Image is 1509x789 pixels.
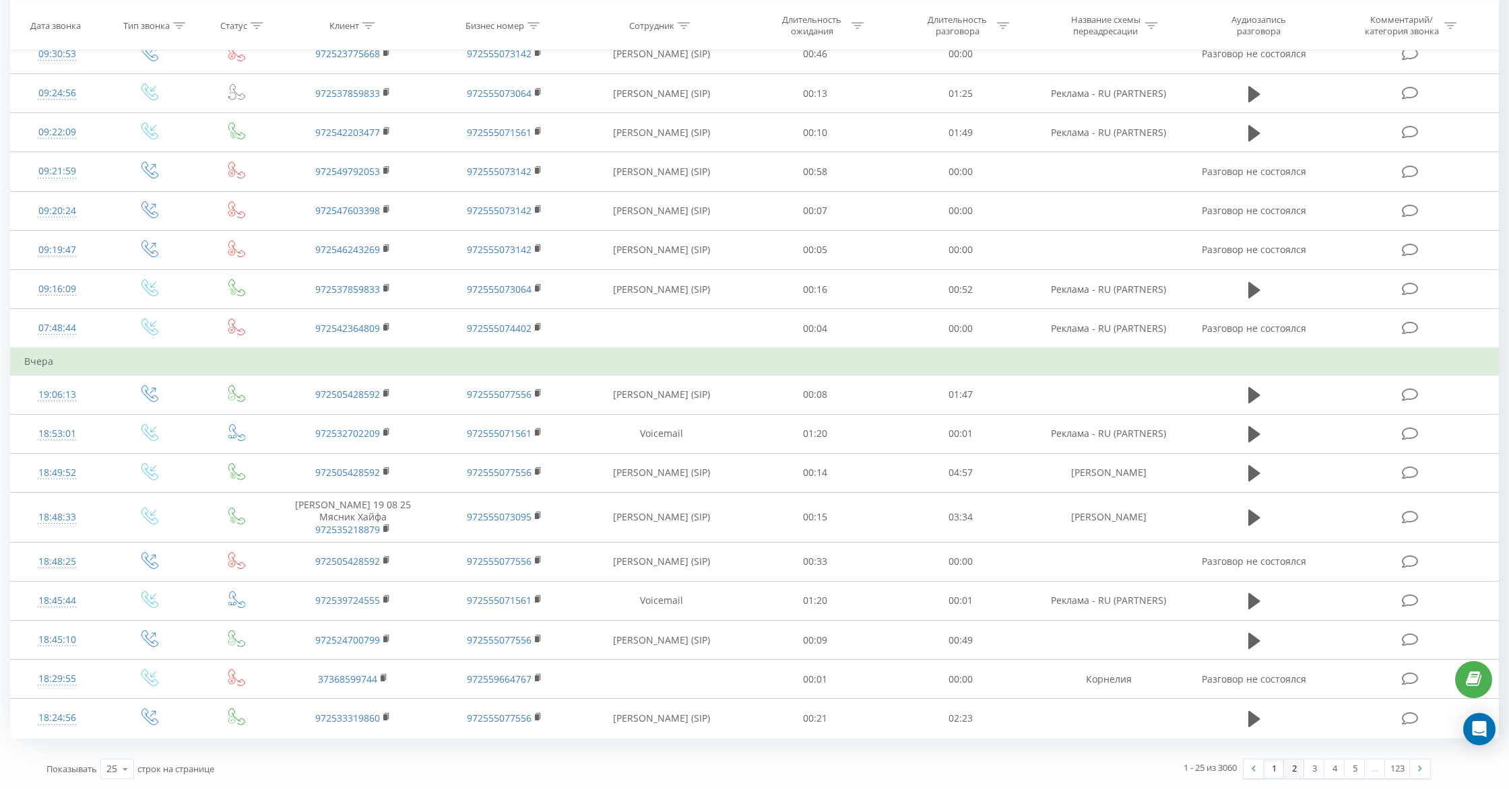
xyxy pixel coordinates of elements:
a: 972524700799 [315,633,380,646]
div: 1 - 25 из 3060 [1184,761,1237,774]
td: Реклама - RU (PARTNERS) [1033,113,1184,152]
td: [PERSON_NAME] (SIP) [580,230,743,269]
td: 00:00 [888,34,1033,73]
td: [PERSON_NAME] (SIP) [580,152,743,191]
span: Разговор не состоялся [1202,673,1306,685]
td: [PERSON_NAME] [1033,453,1184,492]
td: 00:05 [742,230,888,269]
span: Разговор не состоялся [1202,243,1306,256]
div: 18:48:25 [24,549,90,575]
td: 00:00 [888,230,1033,269]
div: Тип звонка [123,20,170,31]
td: [PERSON_NAME] [1033,493,1184,543]
td: 01:25 [888,74,1033,113]
td: 00:49 [888,621,1033,660]
td: Реклама - RU (PARTNERS) [1033,74,1184,113]
a: 972555073142 [467,204,532,217]
td: 00:01 [888,581,1033,620]
a: 5 [1345,759,1365,778]
div: 25 [106,762,117,776]
a: 972555073064 [467,283,532,296]
a: 972559664767 [467,673,532,685]
div: Название схемы переадресации [1070,14,1142,37]
td: 04:57 [888,453,1033,492]
a: 972555073142 [467,47,532,60]
div: Open Intercom Messenger [1463,713,1496,745]
a: 4 [1324,759,1345,778]
div: Клиент [329,20,359,31]
div: 09:24:56 [24,80,90,106]
div: 18:29:55 [24,666,90,692]
td: 00:04 [742,309,888,349]
td: Реклама - RU (PARTNERS) [1033,270,1184,309]
span: Разговор не состоялся [1202,322,1306,335]
td: Реклама - RU (PARTNERS) [1033,581,1184,620]
td: [PERSON_NAME] (SIP) [580,191,743,230]
td: 00:52 [888,270,1033,309]
td: [PERSON_NAME] (SIP) [580,74,743,113]
td: [PERSON_NAME] 19 08 25 Мясник Хайфа [278,493,428,543]
div: Дата звонка [30,20,81,31]
div: … [1365,759,1385,778]
div: Комментарий/категория звонка [1362,14,1441,37]
a: 972555073142 [467,165,532,178]
div: Сотрудник [629,20,674,31]
a: 972549792053 [315,165,380,178]
td: 00:13 [742,74,888,113]
a: 972533319860 [315,712,380,724]
td: [PERSON_NAME] (SIP) [580,542,743,581]
div: 18:24:56 [24,705,90,731]
a: 972505428592 [315,388,380,401]
a: 972555073095 [467,510,532,523]
a: 123 [1385,759,1410,778]
td: 00:16 [742,270,888,309]
td: Реклама - RU (PARTNERS) [1033,414,1184,453]
span: Разговор не состоялся [1202,555,1306,568]
a: 972555073142 [467,243,532,256]
span: Разговор не состоялся [1202,165,1306,178]
div: Бизнес номер [465,20,524,31]
a: 972555073064 [467,87,532,100]
td: 00:33 [742,542,888,581]
a: 972537859833 [315,283,380,296]
span: строк на странице [137,763,214,775]
td: 00:07 [742,191,888,230]
span: Показывать [46,763,97,775]
td: [PERSON_NAME] (SIP) [580,270,743,309]
a: 972555077556 [467,633,532,646]
td: 00:58 [742,152,888,191]
div: 18:53:01 [24,421,90,447]
td: 02:23 [888,699,1033,738]
div: 18:48:33 [24,504,90,530]
td: [PERSON_NAME] (SIP) [580,113,743,152]
div: 07:48:44 [24,315,90,341]
td: 03:34 [888,493,1033,543]
td: [PERSON_NAME] (SIP) [580,34,743,73]
td: 00:46 [742,34,888,73]
td: Voicemail [580,414,743,453]
td: Voicemail [580,581,743,620]
span: Разговор не состоялся [1202,204,1306,217]
a: 972537859833 [315,87,380,100]
div: Статус [220,20,247,31]
td: 00:00 [888,191,1033,230]
div: 18:45:44 [24,588,90,614]
td: [PERSON_NAME] (SIP) [580,375,743,414]
td: Реклама - RU (PARTNERS) [1033,309,1184,349]
a: 972555071561 [467,427,532,440]
a: 1 [1264,759,1284,778]
a: 972505428592 [315,466,380,479]
a: 972505428592 [315,555,380,568]
div: 09:30:53 [24,41,90,67]
a: 972535218879 [315,523,380,536]
a: 972542203477 [315,126,380,139]
div: 09:22:09 [24,119,90,145]
td: 00:09 [742,621,888,660]
td: 01:20 [742,581,888,620]
a: 972555077556 [467,555,532,568]
a: 972555077556 [467,712,532,724]
a: 972542364809 [315,322,380,335]
a: 972555077556 [467,466,532,479]
div: 18:45:10 [24,627,90,653]
td: 00:21 [742,699,888,738]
